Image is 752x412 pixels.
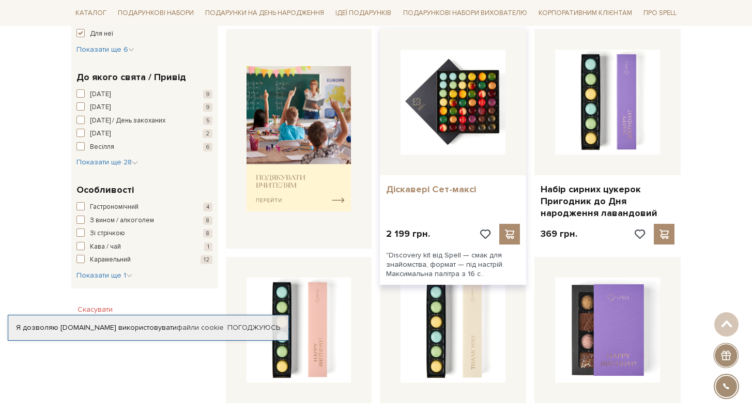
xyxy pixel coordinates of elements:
[76,29,212,39] button: Для неї
[541,184,674,220] a: Набір сирних цукерок Пригодник до Дня народження лавандовий
[90,216,154,226] span: З вином / алкоголем
[247,66,351,211] img: banner
[90,142,114,152] span: Весілля
[76,216,212,226] button: З вином / алкоголем 8
[90,116,165,126] span: [DATE] / День закоханих
[203,116,212,125] span: 5
[76,44,134,55] button: Показати ще 6
[380,245,526,285] div: "Discovery kit від Spell — смак для знайомства, формат — під настрій. Максимальна палітра з 16 с..
[201,5,328,21] a: Подарунки на День народження
[386,228,430,240] p: 2 199 грн.
[203,103,212,112] span: 9
[541,228,577,240] p: 369 грн.
[76,102,212,113] button: [DATE] 9
[71,5,111,21] a: Каталог
[71,301,119,318] button: Скасувати
[90,242,121,252] span: Кава / чай
[90,202,139,212] span: Гастрономічний
[639,5,681,21] a: Про Spell
[76,116,212,126] button: [DATE] / День закоханих 5
[201,255,212,264] span: 12
[90,228,125,239] span: Зі стрічкою
[8,323,288,332] div: Я дозволяю [DOMAIN_NAME] використовувати
[76,70,186,84] span: До якого свята / Привід
[90,102,111,113] span: [DATE]
[76,255,212,265] button: Карамельний 12
[203,216,212,225] span: 8
[76,242,212,252] button: Кава / чай 1
[76,228,212,239] button: Зі стрічкою 8
[90,89,111,100] span: [DATE]
[90,255,131,265] span: Карамельний
[203,129,212,138] span: 2
[76,183,134,197] span: Особливості
[76,271,132,280] span: Показати ще 1
[203,143,212,151] span: 6
[203,203,212,211] span: 4
[204,242,212,251] span: 1
[331,5,395,21] a: Ідеї подарунків
[76,89,212,100] button: [DATE] 9
[227,323,280,332] a: Погоджуюсь
[76,157,138,167] button: Показати ще 28
[534,4,636,22] a: Корпоративним клієнтам
[76,129,212,139] button: [DATE] 2
[114,5,198,21] a: Подарункові набори
[76,158,138,166] span: Показати ще 28
[203,90,212,99] span: 9
[90,129,111,139] span: [DATE]
[203,229,212,238] span: 8
[76,270,132,281] button: Показати ще 1
[90,29,113,39] span: Для неї
[76,45,134,54] span: Показати ще 6
[177,323,224,332] a: файли cookie
[76,202,212,212] button: Гастрономічний 4
[386,184,520,195] a: Діскавері Сет-максі
[76,142,212,152] button: Весілля 6
[399,4,531,22] a: Подарункові набори вихователю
